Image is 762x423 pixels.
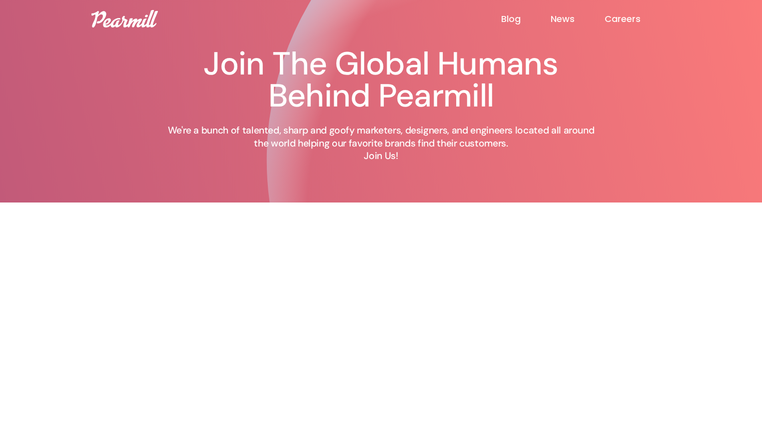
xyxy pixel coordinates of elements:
[605,13,671,25] a: Careers
[551,13,605,25] a: News
[501,13,551,25] a: Blog
[161,48,601,112] h1: Join The Global Humans Behind Pearmill
[161,124,601,162] p: We're a bunch of talented, sharp and goofy marketers, designers, and engineers located all around...
[91,10,158,27] img: Pearmill logo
